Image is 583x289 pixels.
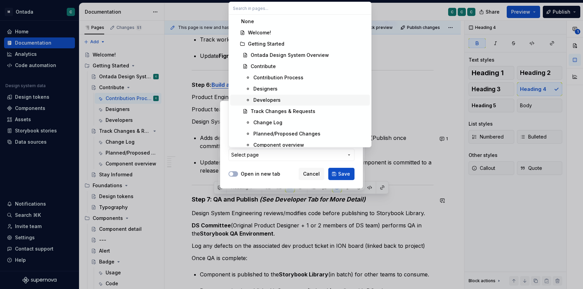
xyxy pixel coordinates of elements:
[253,85,278,92] div: Designers
[253,74,303,81] div: Contribution Process
[251,108,315,115] div: Track Changes & Requests
[229,15,371,147] div: Search in pages...
[229,2,371,14] input: Search in pages...
[253,97,281,103] div: Developers
[253,130,320,137] div: Planned/Proposed Changes
[251,52,329,59] div: Ontada Design System Overview
[248,41,284,47] div: Getting Started
[251,63,276,70] div: Contribute
[248,29,271,36] div: Welcome!
[241,18,254,25] div: None
[253,142,304,148] div: Component overview
[253,119,282,126] div: Change Log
